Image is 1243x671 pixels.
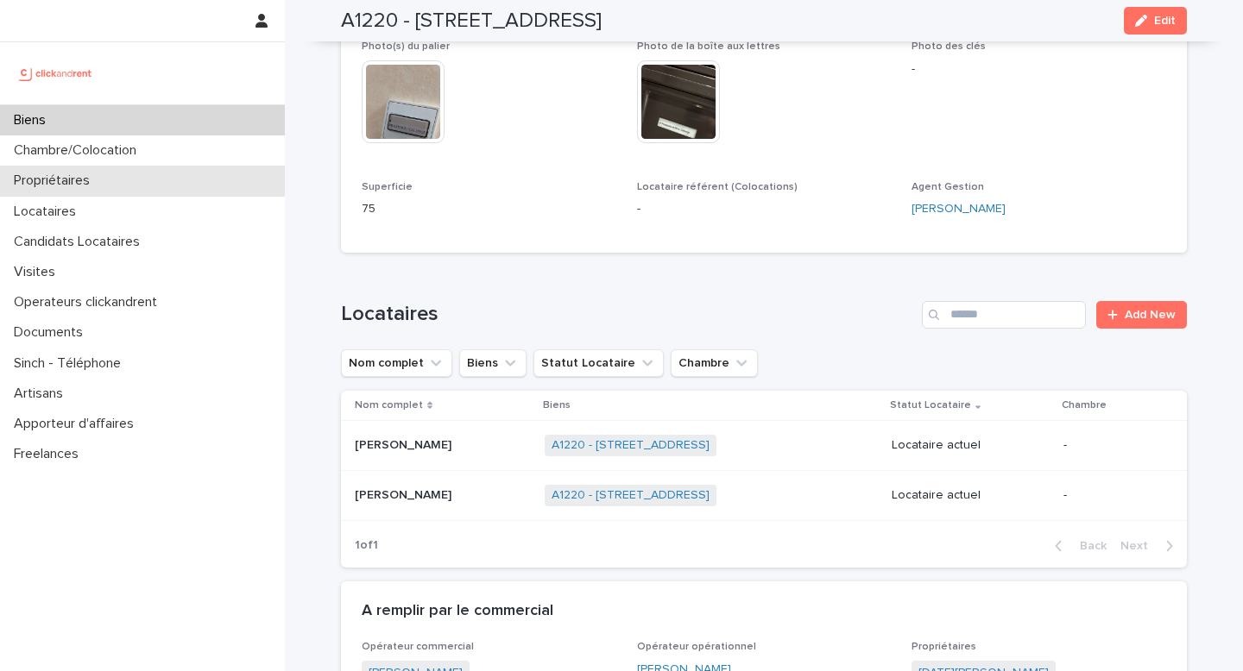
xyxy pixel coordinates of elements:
[7,172,104,189] p: Propriétaires
[14,56,98,91] img: UCB0brd3T0yccxBKYDjQ
[543,396,571,415] p: Biens
[637,182,798,192] span: Locataire référent (Colocations)
[7,355,135,372] p: Sinch - Téléphone
[7,324,97,341] p: Documents
[892,438,1050,453] p: Locataire actuel
[552,488,710,503] a: A1220 - [STREET_ADDRESS]
[362,182,413,192] span: Superficie
[912,642,976,652] span: Propriétaires
[552,438,710,453] a: A1220 - [STREET_ADDRESS]
[1154,15,1176,27] span: Edit
[7,386,77,402] p: Artisans
[1120,540,1158,552] span: Next
[892,488,1050,503] p: Locataire actuel
[922,301,1086,329] input: Search
[671,349,758,377] button: Chambre
[7,264,69,280] p: Visites
[1124,7,1187,34] button: Edit
[912,41,986,52] span: Photo des clés
[912,200,1006,218] a: [PERSON_NAME]
[362,41,450,52] span: Photo(s) du palier
[341,302,915,327] h1: Locataires
[355,396,423,415] p: Nom complet
[341,524,392,567] p: 1 of 1
[912,182,984,192] span: Agent Gestion
[341,421,1187,471] tr: [PERSON_NAME][PERSON_NAME] A1220 - [STREET_ADDRESS] Locataire actuel-
[7,446,92,462] p: Freelances
[7,416,148,432] p: Apporteur d'affaires
[7,204,90,220] p: Locataires
[637,41,780,52] span: Photo de la boîte aux lettres
[362,642,474,652] span: Opérateur commercial
[1125,309,1176,321] span: Add New
[1062,396,1107,415] p: Chambre
[7,294,171,310] p: Operateurs clickandrent
[362,602,553,621] h2: A remplir par le commercial
[1114,538,1187,554] button: Next
[1063,438,1159,453] p: -
[355,435,455,453] p: [PERSON_NAME]
[637,642,756,652] span: Opérateur opérationnel
[1096,301,1187,329] a: Add New
[637,200,892,218] p: -
[341,349,452,377] button: Nom complet
[459,349,527,377] button: Biens
[1041,538,1114,554] button: Back
[341,9,602,34] h2: A1220 - [STREET_ADDRESS]
[7,234,154,250] p: Candidats Locataires
[1063,488,1159,503] p: -
[533,349,664,377] button: Statut Locataire
[362,200,616,218] p: 75
[1069,540,1107,552] span: Back
[912,60,1166,78] p: -
[7,112,60,129] p: Biens
[890,396,971,415] p: Statut Locataire
[7,142,150,159] p: Chambre/Colocation
[355,485,455,503] p: [PERSON_NAME]
[341,471,1187,521] tr: [PERSON_NAME][PERSON_NAME] A1220 - [STREET_ADDRESS] Locataire actuel-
